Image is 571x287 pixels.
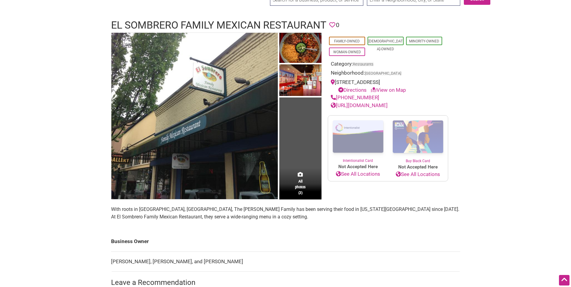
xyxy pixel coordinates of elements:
span: Not Accepted Here [388,164,448,171]
div: Scroll Back to Top [559,275,569,285]
a: Buy Black Card [388,116,448,164]
img: Intentionalist Card [328,116,388,158]
span: All photos (3) [295,178,306,196]
img: Buy Black Card [388,116,448,158]
div: Neighborhood: [331,69,445,79]
span: Not Accepted Here [328,163,388,170]
div: Category: [331,60,445,69]
a: View on Map [371,87,406,93]
a: [URL][DOMAIN_NAME] [331,102,388,108]
a: See All Locations [388,171,448,178]
a: [DEMOGRAPHIC_DATA]-Owned [368,39,403,51]
a: Intentionalist Card [328,116,388,163]
h1: El Sombrero Family Mexican Restaurant [111,18,326,32]
a: Minority-Owned [409,39,439,43]
a: See All Locations [328,170,388,178]
div: [STREET_ADDRESS] [331,79,445,94]
span: [GEOGRAPHIC_DATA] [365,72,401,76]
span: 0 [336,20,339,30]
a: [PHONE_NUMBER] [331,94,379,100]
a: Woman-Owned [333,50,361,54]
a: Directions [338,87,367,93]
a: Restaurants [353,62,374,66]
p: With roots in [GEOGRAPHIC_DATA], [GEOGRAPHIC_DATA], The [PERSON_NAME] Family has been serving the... [111,205,460,221]
td: [PERSON_NAME], [PERSON_NAME], and [PERSON_NAME] [111,252,460,272]
td: Business Owner [111,232,460,252]
a: Family-Owned [334,39,360,43]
